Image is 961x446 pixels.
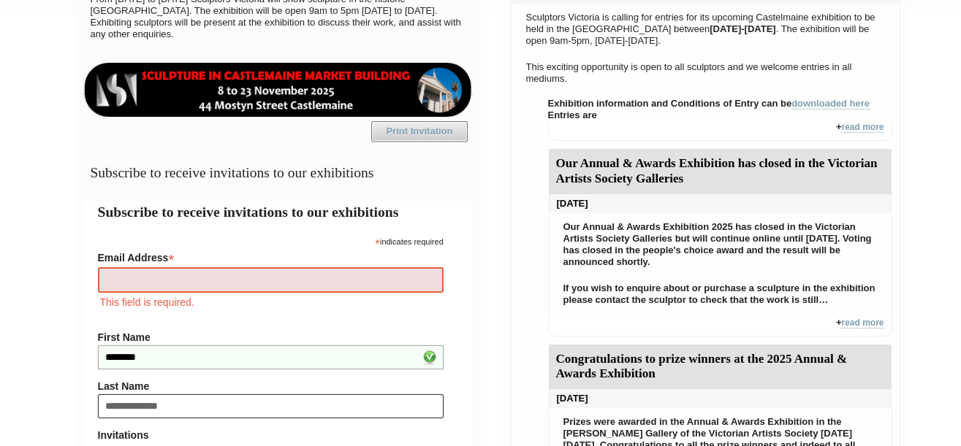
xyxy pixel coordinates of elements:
[556,279,884,309] p: If you wish to enquire about or purchase a sculpture in the exhibition please contact the sculpto...
[98,294,444,310] div: This field is required.
[548,317,892,337] div: +
[841,122,884,133] a: read more
[83,63,473,117] img: castlemaine-ldrbd25v2.png
[98,234,444,247] div: indicates required
[519,8,892,50] p: Sculptors Victoria is calling for entries for its upcoming Castelmaine exhibition to be held in t...
[791,98,870,109] a: downloaded here
[549,345,892,390] div: Congratulations to prize winners at the 2025 Annual & Awards Exhibition
[549,149,892,194] div: Our Annual & Awards Exhibition has closed in the Victorian Artists Society Galleries
[519,58,892,88] p: This exciting opportunity is open to all sculptors and we welcome entries in all mediums.
[98,429,444,441] strong: Invitations
[549,194,892,213] div: [DATE]
[83,158,473,187] h3: Subscribe to receive invitations to our exhibitions
[98,380,444,392] label: Last Name
[549,389,892,408] div: [DATE]
[548,121,892,141] div: +
[710,23,776,34] strong: [DATE]-[DATE]
[556,218,884,272] p: Our Annual & Awards Exhibition 2025 has closed in the Victorian Artists Society Galleries but wil...
[98,201,458,223] h2: Subscribe to receive invitations to our exhibitions
[841,318,884,328] a: read more
[371,121,468,142] a: Print Invitation
[98,331,444,343] label: First Name
[98,247,444,265] label: Email Address
[548,98,870,109] strong: Exhibition information and Conditions of Entry can be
